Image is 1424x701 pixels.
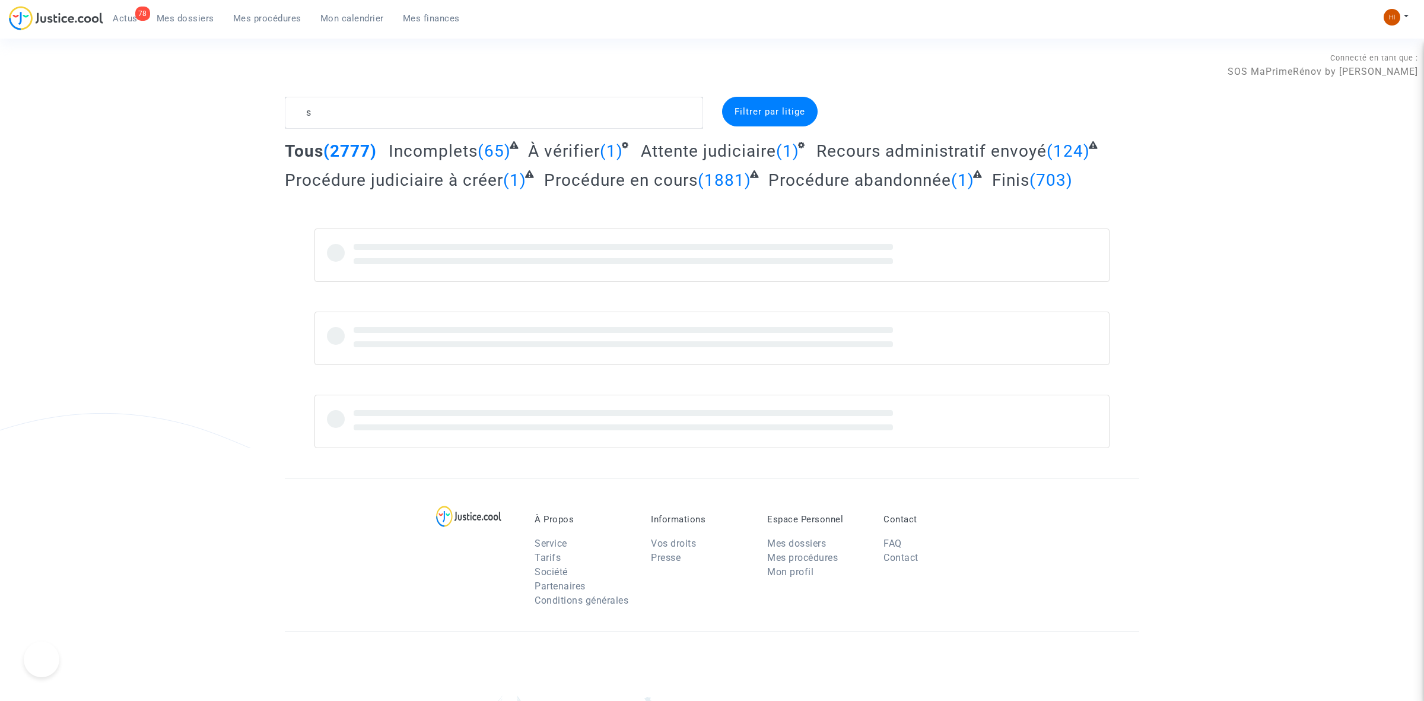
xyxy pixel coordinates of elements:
[1047,141,1090,161] span: (124)
[768,170,951,190] span: Procédure abandonnée
[389,141,478,161] span: Incomplets
[951,170,974,190] span: (1)
[24,642,59,677] iframe: Help Scout Beacon - Open
[320,13,384,24] span: Mon calendrier
[1384,9,1400,26] img: fc99b196863ffcca57bb8fe2645aafd9
[1330,53,1418,62] span: Connecté en tant que :
[528,141,600,161] span: À vérifier
[9,6,103,30] img: jc-logo.svg
[883,514,982,525] p: Contact
[641,141,776,161] span: Attente judiciaire
[535,595,628,606] a: Conditions générales
[311,9,393,27] a: Mon calendrier
[147,9,224,27] a: Mes dossiers
[503,170,526,190] span: (1)
[1029,170,1073,190] span: (703)
[544,170,698,190] span: Procédure en cours
[535,538,567,549] a: Service
[767,514,866,525] p: Espace Personnel
[651,538,696,549] a: Vos droits
[698,170,751,190] span: (1881)
[992,170,1029,190] span: Finis
[436,506,502,527] img: logo-lg.svg
[285,170,503,190] span: Procédure judiciaire à créer
[285,141,323,161] span: Tous
[735,106,805,117] span: Filtrer par litige
[767,552,838,563] a: Mes procédures
[103,9,147,27] a: 78Actus
[883,538,902,549] a: FAQ
[651,552,681,563] a: Presse
[600,141,623,161] span: (1)
[135,7,150,21] div: 78
[535,514,633,525] p: À Propos
[224,9,311,27] a: Mes procédures
[535,566,568,578] a: Société
[157,13,214,24] span: Mes dossiers
[478,141,511,161] span: (65)
[393,9,469,27] a: Mes finances
[233,13,301,24] span: Mes procédures
[113,13,138,24] span: Actus
[816,141,1047,161] span: Recours administratif envoyé
[767,566,813,578] a: Mon profil
[776,141,799,161] span: (1)
[883,552,918,563] a: Contact
[323,141,377,161] span: (2777)
[403,13,460,24] span: Mes finances
[651,514,749,525] p: Informations
[535,552,561,563] a: Tarifs
[535,581,586,592] a: Partenaires
[767,538,826,549] a: Mes dossiers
